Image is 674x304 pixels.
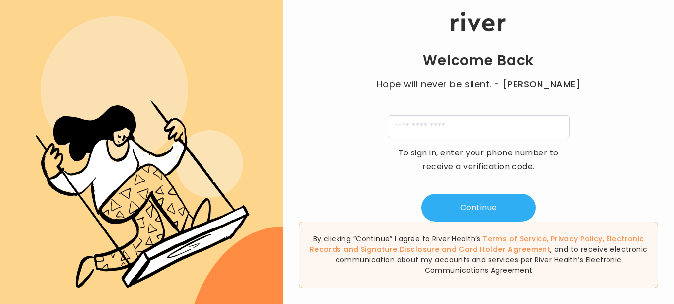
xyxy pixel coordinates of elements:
a: Electronic Records and Signature Disclosure [310,234,644,254]
div: By clicking “Continue” I agree to River Health’s [299,222,658,288]
span: , and to receive electronic communication about my accounts and services per River Health’s Elect... [336,244,648,275]
h1: Welcome Back [423,52,534,70]
a: Card Holder Agreement [459,244,550,254]
p: Hope will never be silent. [367,77,590,91]
a: Privacy Policy [551,234,603,244]
a: Terms of Service [483,234,547,244]
button: Continue [421,194,536,222]
p: To sign in, enter your phone number to receive a verification code. [392,146,565,174]
span: - [PERSON_NAME] [494,77,580,91]
span: , , and [310,234,644,254]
